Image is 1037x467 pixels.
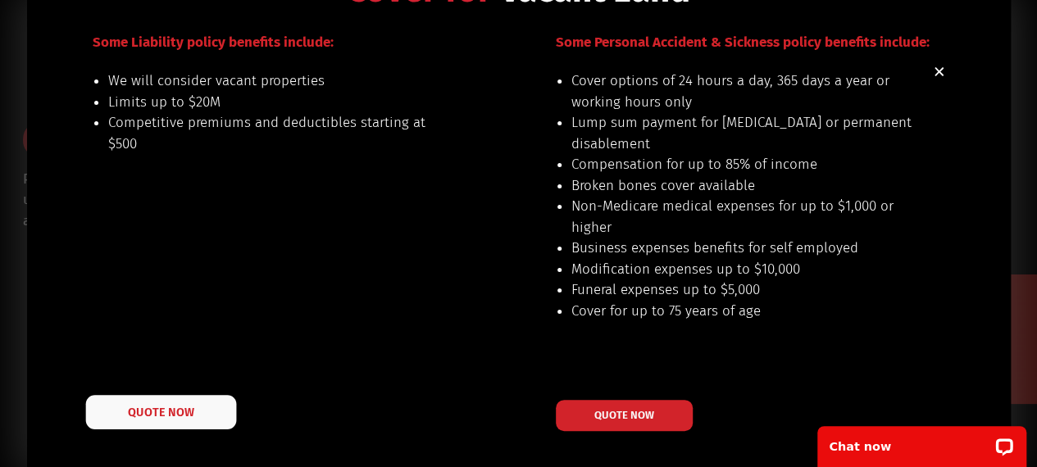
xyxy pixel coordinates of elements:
li: Non-Medicare medical expenses for up to $1,000 or higher [571,196,913,238]
li: Limits up to $20M [108,92,450,113]
li: Funeral expenses up to $5,000 [571,279,913,301]
span: QUOTE NOW [594,410,654,420]
a: QUOTE NOW [556,400,693,431]
a: Close [933,66,945,78]
li: Cover options of 24 hours a day, 365 days a year or working hours only [571,70,913,112]
li: We will consider vacant properties [108,70,450,92]
span: Some Personal Accident & Sickness policy benefits include: [556,34,930,51]
li: Competitive premiums and deductibles starting at $500 [108,112,450,154]
span: Some Liability policy benefits include: [93,34,334,51]
li: Business expenses benefits for self employed [571,238,913,259]
span: QUOTE NOW [128,406,193,417]
iframe: LiveChat chat widget [807,415,1037,467]
li: Cover for up to 75 years of age [571,301,913,322]
li: Modification expenses up to $10,000 [571,259,913,280]
li: Broken bones cover available [571,175,913,197]
a: QUOTE NOW [85,395,236,429]
li: Lump sum payment for [MEDICAL_DATA] or permanent disablement [571,112,913,154]
li: Compensation for up to 85% of income [571,154,913,175]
